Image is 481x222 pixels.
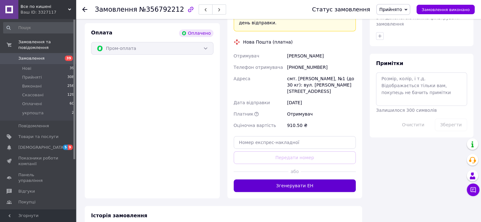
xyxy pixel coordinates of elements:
span: або [288,168,301,175]
div: Ваш ID: 3327117 [21,9,76,15]
input: Пошук [3,22,75,33]
span: Оплачені [22,101,42,107]
span: укрпошта [22,110,44,116]
span: Замовлення та повідомлення [18,39,76,51]
span: Замовлення [18,56,45,61]
span: 39 [70,66,74,71]
div: Нова Пошта (платна) [242,39,294,45]
span: Повідомлення [18,123,49,129]
div: Статус замовлення [312,6,370,13]
span: 39 [65,56,73,61]
span: [DEMOGRAPHIC_DATA] [18,145,65,150]
span: Скасовані [22,92,44,98]
span: №356792212 [139,6,184,13]
div: Оплачено [179,29,213,37]
span: Замовлення [95,6,137,13]
span: Виконані [22,83,42,89]
span: 2 [72,110,74,116]
span: Прийнято [379,7,402,12]
button: Замовлення виконано [416,5,475,14]
span: Телефон отримувача [234,65,283,70]
span: Платник [234,111,254,117]
div: [DATE] [286,97,357,108]
span: Відгуки [18,189,35,194]
button: Згенерувати ЕН [234,179,356,192]
span: Історія замовлення [91,213,147,219]
span: Нові [22,66,31,71]
span: 129 [67,92,74,98]
span: Покупці [18,199,35,205]
span: 308 [67,75,74,80]
span: Примітки [376,60,403,66]
span: Панель управління [18,172,59,183]
span: 9 [68,145,73,150]
span: Дата відправки [234,100,270,105]
div: [PHONE_NUMBER] [286,62,357,73]
span: Оплата [91,30,112,36]
div: 910.50 ₴ [286,120,357,131]
span: 256 [67,83,74,89]
span: Замовлення виконано [422,7,470,12]
span: Все по кишені [21,4,68,9]
span: Залишилося 300 символів [376,108,437,113]
input: Номер експрес-накладної [234,136,356,149]
span: 5 [63,145,68,150]
span: Особисті нотатки, які бачите лише ви. З їх допомогою можна фільтрувати замовлення [376,9,466,27]
span: Показники роботи компанії [18,155,59,167]
div: Отримувач [286,108,357,120]
span: Оціночна вартість [234,123,276,128]
span: Товари та послуги [18,134,59,140]
div: [PERSON_NAME] [286,50,357,62]
span: 60 [70,101,74,107]
div: Повернутися назад [82,6,87,13]
div: смт. [PERSON_NAME], №1 (до 30 кг): вул. [PERSON_NAME][STREET_ADDRESS] [286,73,357,97]
span: Адреса [234,76,250,81]
span: Отримувач [234,53,259,58]
button: Чат з покупцем [467,183,479,196]
span: Прийняті [22,75,42,80]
